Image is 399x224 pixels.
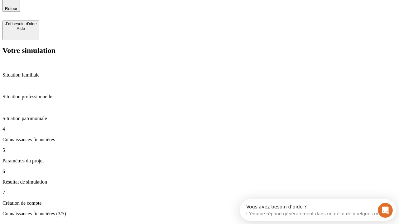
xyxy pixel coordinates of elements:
p: Paramètres du projet [2,158,397,164]
p: 7 [2,190,397,195]
p: 5 [2,147,397,153]
span: Retour [5,6,17,11]
div: J’ai besoin d'aide [5,21,37,26]
p: Résultat de simulation [2,179,397,185]
div: Ouvrir le Messenger Intercom [2,2,172,20]
div: Aide [5,26,37,31]
div: L’équipe répond généralement dans un délai de quelques minutes. [7,10,153,17]
p: Situation familiale [2,72,397,78]
button: J’ai besoin d'aideAide [2,21,39,40]
div: Vous avez besoin d’aide ? [7,5,153,10]
p: Situation professionnelle [2,94,397,100]
iframe: Intercom live chat discovery launcher [240,199,396,221]
p: Création de compte [2,200,397,206]
p: Connaissances financières (3/5) [2,211,397,217]
p: 6 [2,169,397,174]
p: 4 [2,126,397,132]
iframe: Intercom live chat [378,203,393,218]
p: Situation patrimoniale [2,116,397,121]
h2: Votre simulation [2,46,397,55]
p: Connaissances financières [2,137,397,142]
